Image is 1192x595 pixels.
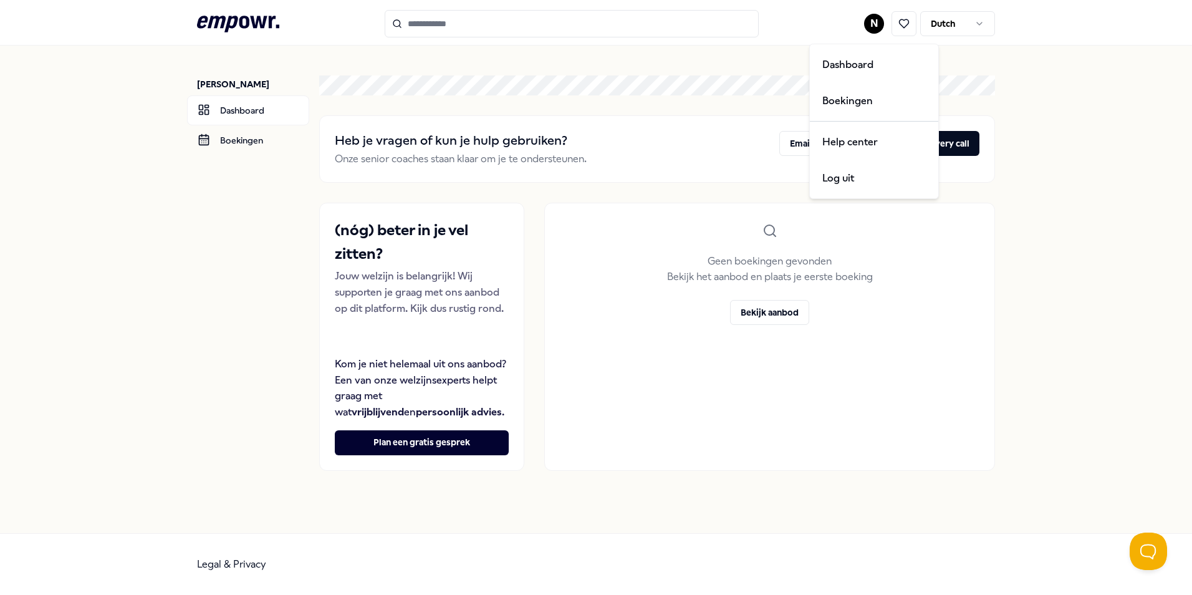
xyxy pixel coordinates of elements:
[812,83,936,119] a: Boekingen
[812,160,936,196] div: Log uit
[812,47,936,83] a: Dashboard
[809,44,939,199] div: N
[812,124,936,160] a: Help center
